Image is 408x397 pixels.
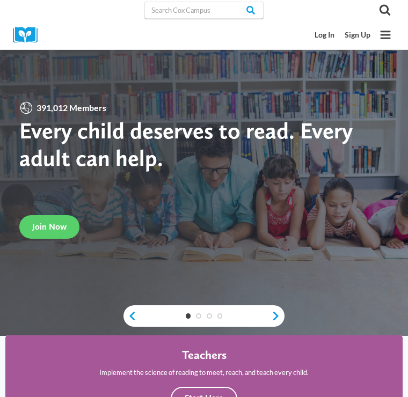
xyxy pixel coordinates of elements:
strong: Every child deserves to read. Every adult can help. [19,117,353,172]
a: Sign Up [339,26,375,45]
nav: Secondary Mobile Navigation [309,26,375,45]
a: 4 [217,313,223,319]
a: previous [123,311,136,321]
a: 2 [196,313,201,319]
a: next [272,311,285,321]
a: Log In [309,26,339,45]
button: Open menu [376,25,395,45]
span: Join Now [32,222,67,232]
a: 3 [207,313,212,319]
img: Cox Campus [13,27,45,43]
a: 1 [186,313,191,319]
span: 391,012 Members [33,101,110,115]
h4: Teachers [182,348,227,363]
input: Search Cox Campus [144,2,263,19]
p: Implement the science of reading to meet, reach, and teach every child. [99,367,309,378]
a: Join Now [19,215,79,239]
div: content slider buttons [123,305,285,327]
